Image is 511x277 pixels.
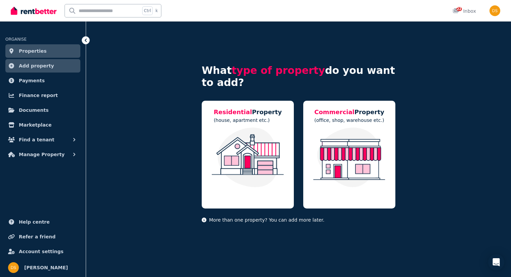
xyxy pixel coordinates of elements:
img: RentBetter [11,6,56,16]
h4: What do you want to add? [202,64,395,89]
a: Refer a friend [5,230,80,243]
a: Marketplace [5,118,80,132]
a: Account settings [5,245,80,258]
p: (house, apartment etc.) [214,117,282,124]
a: Help centre [5,215,80,229]
span: type of property [232,64,325,76]
span: [PERSON_NAME] [24,264,68,272]
p: (office, shop, warehouse etc.) [314,117,384,124]
a: Finance report [5,89,80,102]
h5: Property [314,107,384,117]
span: 22 [457,7,462,11]
img: Donna Stone [8,262,19,273]
p: More than one property? You can add more later. [202,217,395,223]
span: Properties [19,47,47,55]
span: Commercial [314,108,354,116]
span: Finance report [19,91,58,99]
a: Documents [5,103,80,117]
div: Inbox [453,8,476,14]
span: Marketplace [19,121,51,129]
img: Donna Stone [489,5,500,16]
div: Open Intercom Messenger [488,254,504,270]
span: k [155,8,158,13]
span: Add property [19,62,54,70]
h5: Property [214,107,282,117]
span: Documents [19,106,49,114]
span: Manage Property [19,150,65,158]
a: Properties [5,44,80,58]
span: Account settings [19,247,64,256]
img: Commercial Property [310,128,389,187]
button: Manage Property [5,148,80,161]
span: Help centre [19,218,50,226]
span: ORGANISE [5,37,27,42]
span: Find a tenant [19,136,54,144]
span: Refer a friend [19,233,55,241]
span: Ctrl [142,6,153,15]
a: Add property [5,59,80,73]
span: Payments [19,77,45,85]
img: Residential Property [208,128,287,187]
span: Residential [214,108,252,116]
a: Payments [5,74,80,87]
button: Find a tenant [5,133,80,146]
